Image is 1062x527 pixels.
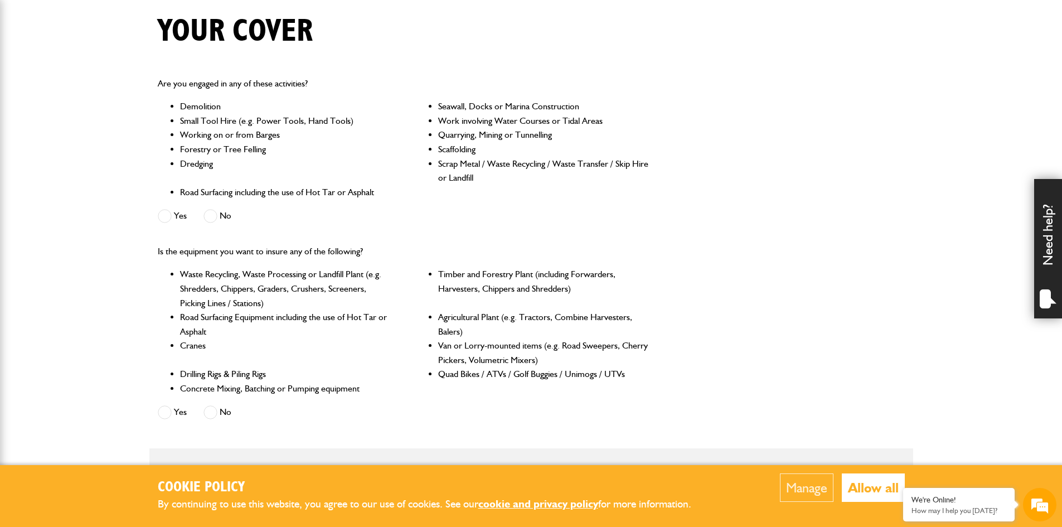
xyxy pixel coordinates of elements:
li: Van or Lorry-mounted items (e.g. Road Sweepers, Cherry Pickers, Volumetric Mixers) [438,339,649,367]
h2: Cookie Policy [158,479,710,496]
li: Cranes [180,339,391,367]
p: How may I help you today? [911,506,1006,515]
li: Seawall, Docks or Marina Construction [438,99,649,114]
li: Dredging [180,157,391,185]
li: Drilling Rigs & Piling Rigs [180,367,391,381]
button: Allow all [842,473,905,502]
p: By continuing to use this website, you agree to our use of cookies. See our for more information. [158,496,710,513]
div: We're Online! [911,495,1006,505]
h1: Your cover [158,13,313,50]
label: No [203,405,231,419]
li: Scaffolding [438,142,649,157]
li: Concrete Mixing, Batching or Pumping equipment [180,381,391,396]
li: Working on or from Barges [180,128,391,142]
label: Yes [158,405,187,419]
p: Are you engaged in any of these activities? [158,76,650,91]
li: Small Tool Hire (e.g. Power Tools, Hand Tools) [180,114,391,128]
label: Yes [158,209,187,223]
li: Quarrying, Mining or Tunnelling [438,128,649,142]
li: Waste Recycling, Waste Processing or Landfill Plant (e.g. Shredders, Chippers, Graders, Crushers,... [180,267,391,310]
button: Manage [780,473,833,502]
li: Timber and Forestry Plant (including Forwarders, Harvesters, Chippers and Shredders) [438,267,649,310]
li: Agricultural Plant (e.g. Tractors, Combine Harvesters, Balers) [438,310,649,339]
a: cookie and privacy policy [478,497,598,510]
li: Work involving Water Courses or Tidal Areas [438,114,649,128]
li: Forestry or Tree Felling [180,142,391,157]
li: Demolition [180,99,391,114]
label: No [203,209,231,223]
p: Is the equipment you want to insure any of the following? [158,244,650,259]
li: Scrap Metal / Waste Recycling / Waste Transfer / Skip Hire or Landfill [438,157,649,185]
li: Road Surfacing including the use of Hot Tar or Asphalt [180,185,391,200]
div: Need help? [1034,179,1062,318]
li: Quad Bikes / ATVs / Golf Buggies / Unimogs / UTVs [438,367,649,381]
li: Road Surfacing Equipment including the use of Hot Tar or Asphalt [180,310,391,339]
